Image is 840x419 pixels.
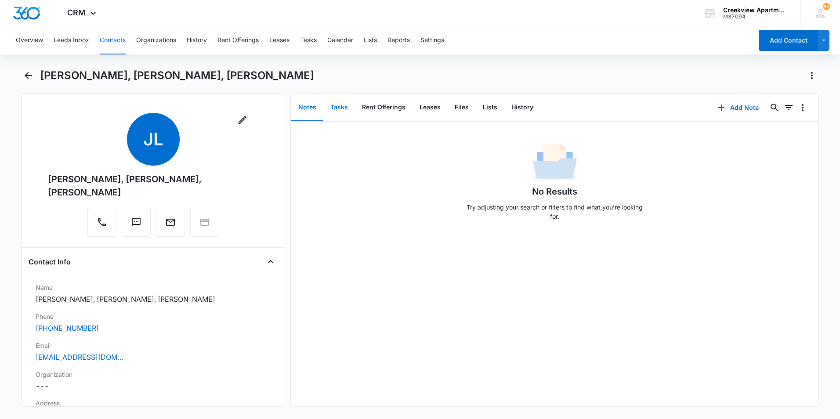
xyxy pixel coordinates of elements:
div: Name[PERSON_NAME], [PERSON_NAME], [PERSON_NAME] [29,279,278,308]
button: Leases [413,94,448,121]
button: Lists [476,94,504,121]
dd: [PERSON_NAME], [PERSON_NAME], [PERSON_NAME] [36,294,271,304]
label: Organization [36,370,271,379]
dd: --- [36,381,271,391]
button: Search... [768,101,782,115]
button: Add Contact [759,30,818,51]
a: Email [156,221,185,229]
button: Filters [782,101,796,115]
div: [PERSON_NAME], [PERSON_NAME], [PERSON_NAME] [48,173,258,199]
button: History [504,94,540,121]
div: Email[EMAIL_ADDRESS][DOMAIN_NAME] [29,337,278,366]
div: account name [723,7,787,14]
p: Try adjusting your search or filters to find what you’re looking for. [463,202,647,221]
button: Tasks [300,26,317,54]
div: account id [723,14,787,20]
div: notifications count [823,3,830,10]
button: Add Note [709,97,768,118]
img: No Data [533,141,577,185]
button: History [187,26,207,54]
div: Organization--- [29,366,278,395]
button: Reports [387,26,410,54]
button: Close [264,255,278,269]
label: Email [36,341,271,350]
button: Organizations [136,26,176,54]
a: Text [122,221,151,229]
label: Phone [36,312,271,321]
a: [PHONE_NUMBER] [36,323,99,333]
div: Phone[PHONE_NUMBER] [29,308,278,337]
button: Rent Offerings [355,94,413,121]
button: Files [448,94,476,121]
button: Calendar [327,26,353,54]
button: Actions [805,69,819,83]
button: Settings [420,26,444,54]
label: Address [36,398,271,408]
button: Text [122,208,151,237]
a: Call [87,221,116,229]
span: CRM [67,8,86,17]
button: Email [156,208,185,237]
label: Name [36,283,271,292]
button: Contacts [100,26,126,54]
button: Leads Inbox [54,26,89,54]
button: Tasks [323,94,355,121]
button: Leases [269,26,290,54]
button: Call [87,208,116,237]
button: Lists [364,26,377,54]
h1: No Results [532,185,577,198]
span: 80 [823,3,830,10]
button: Rent Offerings [217,26,259,54]
button: Overview [16,26,43,54]
button: Back [21,69,35,83]
a: [EMAIL_ADDRESS][DOMAIN_NAME] [36,352,123,362]
button: Overflow Menu [796,101,810,115]
h1: [PERSON_NAME], [PERSON_NAME], [PERSON_NAME] [40,69,314,82]
span: JL [127,113,180,166]
h4: Contact Info [29,256,71,267]
button: Notes [291,94,323,121]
